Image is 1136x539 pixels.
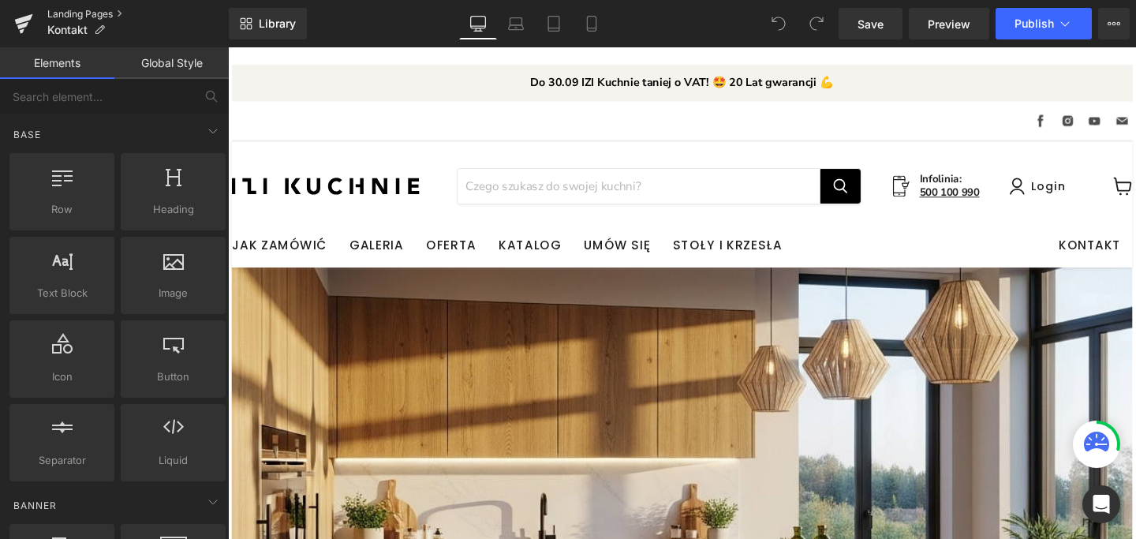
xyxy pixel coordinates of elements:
[727,132,771,146] span: Infolinia:
[114,47,229,79] a: Global Style
[801,8,832,39] button: Redo
[459,8,497,39] a: Desktop
[4,185,951,231] nav: Główne
[125,369,221,385] span: Button
[456,192,595,225] a: STOŁY I KRZESŁA
[928,16,970,32] span: Preview
[47,24,88,36] span: Kontakt
[241,128,622,164] input: Szukaj
[763,8,794,39] button: Undo
[125,285,221,301] span: Image
[573,8,611,39] a: Mobile
[4,30,951,46] div: Do 30.09 IZI Kuchnie taniej o VAT! 🤩 20 Lat gwarancji 💪
[12,498,58,513] span: Banner
[47,8,229,21] a: Landing Pages
[125,452,221,469] span: Liquid
[838,137,887,155] a: Login
[727,145,790,160] a: 500 100 990
[125,201,221,218] span: Heading
[12,127,43,142] span: Base
[116,192,196,225] a: GALERIA
[1015,17,1054,30] span: Publish
[861,192,951,225] a: KONTAKT
[196,192,273,225] a: OFERTA
[241,127,666,165] form: Product
[909,8,989,39] a: Preview
[273,192,362,225] a: KATALOG
[622,128,665,164] button: Szukaj
[259,17,296,31] span: Library
[14,201,110,218] span: Row
[14,452,110,469] span: Separator
[996,8,1092,39] button: Publish
[14,285,110,301] span: Text Block
[535,8,573,39] a: Tablet
[14,369,110,385] span: Icon
[1082,485,1120,523] div: Open Intercom Messenger
[229,8,307,39] a: New Library
[362,192,456,225] a: UMÓW SIĘ
[1098,8,1130,39] button: More
[497,8,535,39] a: Laptop
[858,16,884,32] span: Save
